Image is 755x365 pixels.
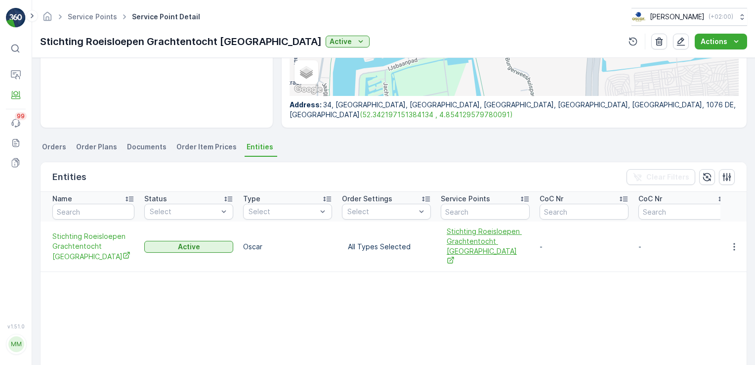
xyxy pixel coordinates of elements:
p: 99 [17,112,25,120]
span: Stichting Roeisloepen Grachtentocht [GEOGRAPHIC_DATA] [52,231,134,262]
p: Select [150,207,218,217]
img: logo [6,8,26,28]
p: Actions [701,37,727,46]
span: Address : [290,100,323,109]
p: Select [347,207,416,217]
p: Active [330,37,352,46]
p: CoC Nr [540,194,563,204]
p: Name [52,194,72,204]
img: Google [292,83,325,96]
p: - [540,242,629,252]
a: Service Points [68,12,117,21]
p: Status [144,194,167,204]
p: Stichting Roeisloepen Grachtentocht [GEOGRAPHIC_DATA] [40,34,322,49]
input: Search [540,204,629,220]
p: All Types Selected [348,242,425,252]
button: Actions [695,34,747,49]
p: Service Points [441,194,490,204]
span: Order Plans [76,142,117,152]
a: Stichting Roeisloepen Grachtentocht Amsterdam [447,227,524,267]
span: Orders [42,142,66,152]
input: Search [52,204,134,220]
span: Stichting Roeisloepen Grachtentocht [GEOGRAPHIC_DATA] [447,227,524,267]
span: v 1.51.0 [6,323,26,329]
p: Entities [52,170,86,184]
img: basis-logo_rgb2x.png [631,11,646,22]
p: [PERSON_NAME] [650,12,705,22]
p: Oscar [243,242,332,252]
div: MM [8,336,24,352]
p: Order Settings [342,194,392,204]
button: MM [6,331,26,357]
span: Entities [247,142,273,152]
a: 99 [6,113,26,133]
span: 34, [GEOGRAPHIC_DATA], [GEOGRAPHIC_DATA], [GEOGRAPHIC_DATA], [GEOGRAPHIC_DATA], [GEOGRAPHIC_DATA]... [290,100,738,119]
span: Service Point Detail [130,12,202,22]
p: Clear Filters [646,172,689,182]
a: Open this area in Google Maps (opens a new window) [292,83,325,96]
a: Layers [295,61,317,83]
a: Stichting Roeisloepen Grachtentocht Amsterdam [52,231,134,262]
p: ( +02:00 ) [709,13,733,21]
span: Order Item Prices [176,142,237,152]
input: Search [441,204,530,220]
button: Active [144,241,233,253]
p: - [638,242,727,252]
p: Type [243,194,260,204]
input: Search [638,204,727,220]
span: Documents [127,142,167,152]
p: Active [178,242,200,252]
a: Homepage [42,15,53,23]
p: Select [249,207,317,217]
a: (52.342197151384134 , 4.854129579780091) [360,110,513,119]
button: Clear Filters [627,169,695,185]
p: CoC Nr [638,194,662,204]
button: Active [326,36,370,47]
button: [PERSON_NAME](+02:00) [631,8,747,26]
